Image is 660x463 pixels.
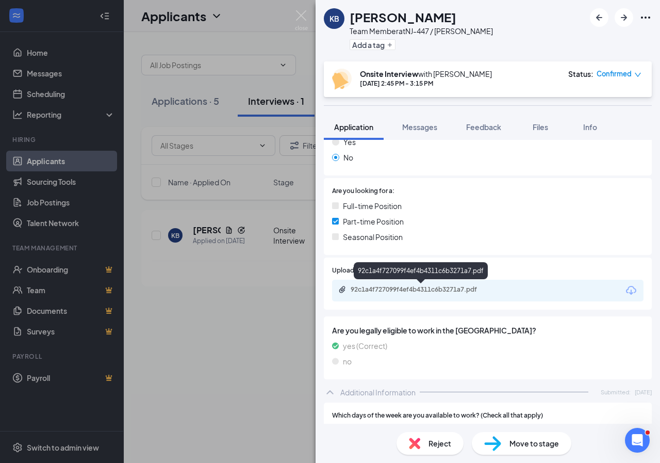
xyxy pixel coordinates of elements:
[350,39,395,50] button: PlusAdd a tag
[593,11,605,24] svg: ArrowLeftNew
[343,200,402,212] span: Full-time Position
[615,8,633,27] button: ArrowRight
[360,69,418,78] b: Onsite Interview
[350,8,456,26] h1: [PERSON_NAME]
[343,152,353,163] span: No
[343,216,404,227] span: Part-time Position
[583,122,597,132] span: Info
[618,11,630,24] svg: ArrowRight
[343,340,387,352] span: yes (Correct)
[387,42,393,48] svg: Plus
[601,388,631,396] span: Submitted:
[329,13,339,24] div: KB
[625,284,637,297] svg: Download
[354,262,488,279] div: 92c1a4f727099f4ef4b4311c6b3271a7.pdf
[343,356,352,367] span: no
[360,79,492,88] div: [DATE] 2:45 PM - 3:15 PM
[332,186,394,196] span: Are you looking for a:
[360,69,492,79] div: with [PERSON_NAME]
[332,325,643,336] span: Are you legally eligible to work in the [GEOGRAPHIC_DATA]?
[428,438,451,449] span: Reject
[634,71,641,78] span: down
[509,438,559,449] span: Move to stage
[639,11,652,24] svg: Ellipses
[338,285,346,294] svg: Paperclip
[343,136,356,148] span: Yes
[334,122,373,132] span: Application
[590,8,608,27] button: ArrowLeftNew
[343,231,403,243] span: Seasonal Position
[350,26,493,36] div: Team Member at NJ-447 / [PERSON_NAME]
[597,69,632,79] span: Confirmed
[351,285,495,294] div: 92c1a4f727099f4ef4b4311c6b3271a7.pdf
[332,411,543,421] span: Which days of the week are you available to work? (Check all that apply)
[324,386,336,398] svg: ChevronUp
[533,122,548,132] span: Files
[332,266,379,276] span: Upload Resume
[402,122,437,132] span: Messages
[466,122,501,132] span: Feedback
[635,388,652,396] span: [DATE]
[625,428,650,453] iframe: Intercom live chat
[338,285,505,295] a: Paperclip92c1a4f727099f4ef4b4311c6b3271a7.pdf
[340,387,416,397] div: Additional Information
[568,69,593,79] div: Status :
